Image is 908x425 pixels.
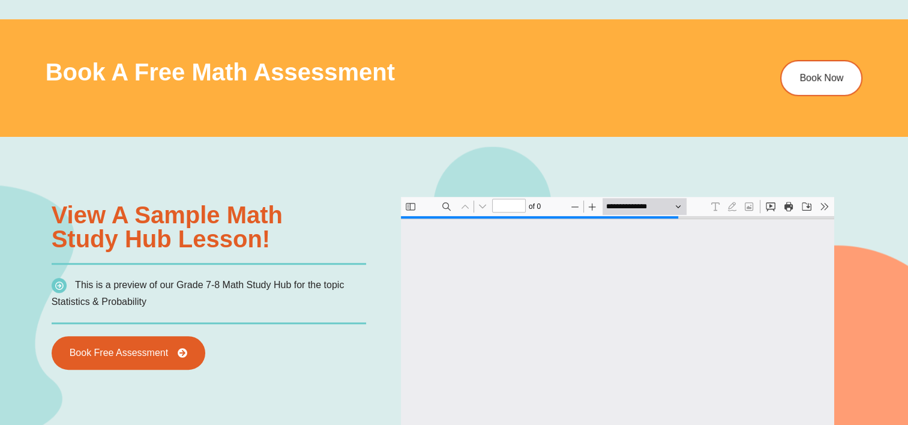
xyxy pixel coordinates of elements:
h3: View a sample Math Study Hub lesson! [52,203,367,251]
h3: Book a Free Math Assessment [46,60,690,84]
a: Book Free Assessment [52,336,206,370]
span: Book Free Assessment [70,348,169,358]
iframe: Chat Widget [708,290,908,425]
button: Add or edit images [340,1,356,18]
button: Draw [323,1,340,18]
span: This is a preview of our Grade 7-8 Math Study Hub for the topic Statistics & Probability [52,280,344,307]
button: Text [306,1,323,18]
img: icon-list.png [52,278,67,293]
span: Book Now [799,73,843,83]
span: of ⁨0⁩ [126,1,144,18]
a: Book Now [780,60,862,96]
